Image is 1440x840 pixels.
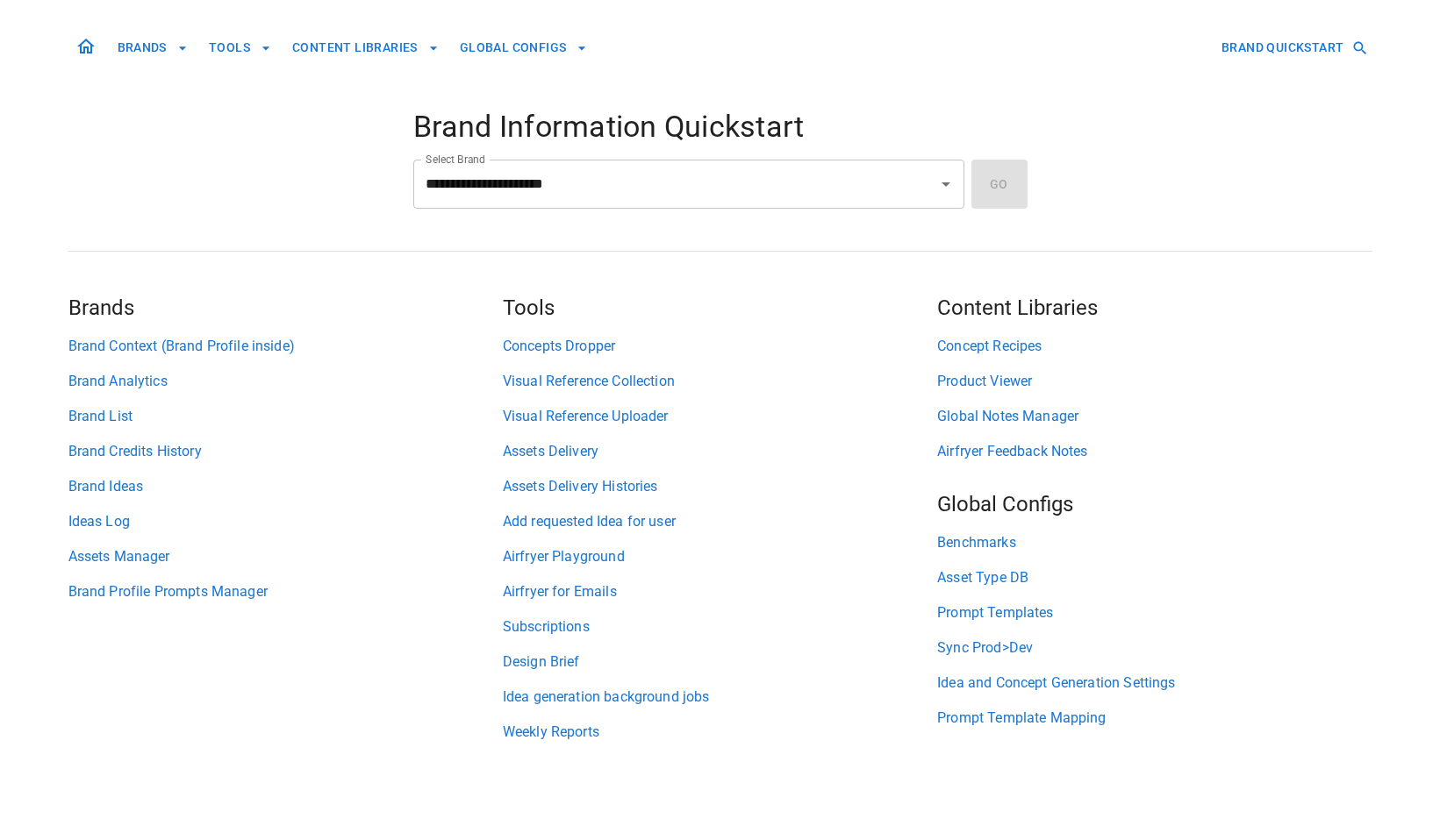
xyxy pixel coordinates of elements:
[503,687,937,708] a: Idea generation background jobs
[937,708,1372,729] a: Prompt Template Mapping
[937,673,1372,694] a: Idea and Concept Generation Settings
[503,722,937,743] a: Weekly Reports
[937,637,1372,658] a: Sync Prod>Dev
[503,476,937,497] a: Assets Delivery Histories
[68,581,503,602] a: Brand Profile Prompts Manager
[503,294,937,322] h5: Tools
[937,441,1372,462] a: Airfryer Feedback Notes
[426,152,485,167] label: Select Brand
[68,511,503,532] a: Ideas Log
[453,32,595,64] button: GLOBAL CONFIGS
[503,441,937,462] a: Assets Delivery
[68,294,503,322] h5: Brands
[937,567,1372,588] a: Asset Type DB
[503,616,937,637] a: Subscriptions
[413,109,1028,146] h4: Brand Information Quickstart
[937,532,1372,553] a: Benchmarks
[937,490,1372,518] h5: Global Configs
[937,406,1372,427] a: Global Notes Manager
[503,546,937,567] a: Airfryer Playground
[68,371,503,392] a: Brand Analytics
[937,336,1372,357] a: Concept Recipes
[1214,32,1372,64] button: BRAND QUICKSTART
[503,336,937,357] a: Concepts Dropper
[934,172,958,196] button: Open
[68,441,503,462] a: Brand Credits History
[503,581,937,602] a: Airfryer for Emails
[285,32,446,64] button: CONTENT LIBRARIES
[68,546,503,567] a: Assets Manager
[68,476,503,497] a: Brand Ideas
[202,32,278,64] button: TOOLS
[503,406,937,427] a: Visual Reference Uploader
[111,32,195,64] button: BRANDS
[68,336,503,357] a: Brand Context (Brand Profile inside)
[937,294,1372,322] h5: Content Libraries
[937,371,1372,392] a: Product Viewer
[503,511,937,532] a: Add requested Idea for user
[937,602,1372,623] a: Prompt Templates
[68,406,503,427] a: Brand List
[503,371,937,392] a: Visual Reference Collection
[503,651,937,673] a: Design Brief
